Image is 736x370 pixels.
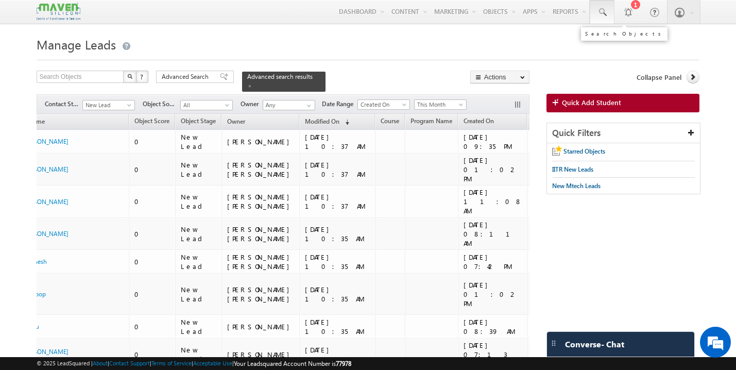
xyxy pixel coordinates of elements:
a: [PERSON_NAME] [22,230,69,238]
div: 0 [134,322,170,331]
span: This Month [415,100,464,109]
div: New Lead [181,345,217,364]
a: [PERSON_NAME] [22,138,69,145]
div: [DATE] 09:35 PM [464,132,522,151]
span: Owner [227,117,245,125]
a: Acceptable Use [193,360,232,366]
textarea: Type your message and hit 'Enter' [13,95,188,282]
span: Your Leadsquared Account Number is [234,360,351,367]
div: [DATE] 01:02 PM [464,156,522,183]
a: Website Page [527,115,575,129]
div: [DATE] 10:35 AM [305,317,370,336]
div: [PERSON_NAME] [PERSON_NAME] [227,160,295,179]
a: [PERSON_NAME] [PERSON_NAME] [22,348,69,365]
span: © 2025 LeadSquared | | | | | [37,359,351,368]
span: (sorted descending) [341,118,349,126]
span: Object Stage [181,117,216,125]
img: carter-drag [550,339,558,347]
span: Converse - Chat [565,340,624,349]
img: Custom Logo [37,3,80,21]
div: [DATE] 07:42 PM [464,253,522,271]
a: Quick Add Student [546,94,699,112]
div: [DATE] 10:35 AM [305,225,370,243]
a: New Lead [82,100,135,110]
a: Contact Support [109,360,150,366]
div: [DATE] 10:37 AM [305,192,370,211]
input: Type to Search [263,100,315,110]
a: Show All Items [301,100,314,111]
div: New Lead [181,317,217,336]
div: Chat with us now [54,54,173,68]
div: 0 [134,229,170,239]
a: This Month [414,99,467,110]
div: New Lead [181,253,217,271]
div: 0 [134,350,170,359]
span: All [181,100,230,110]
div: 0 [134,257,170,266]
a: About [93,360,108,366]
div: 0 [134,165,170,174]
span: IITR New Leads [552,165,593,173]
a: Object Stage [176,115,221,129]
span: New Lead [83,100,132,110]
div: [PERSON_NAME] [PERSON_NAME] [227,225,295,243]
div: [DATE] 10:37 AM [305,160,370,179]
a: Modified On (sorted descending) [300,115,354,129]
span: Starred Objects [563,147,605,155]
img: d_60004797649_company_0_60004797649 [18,54,43,68]
span: Advanced search results [247,73,313,80]
div: [PERSON_NAME] [227,350,295,359]
div: 0 [134,137,170,146]
div: [DATE] 08:39 AM [464,317,522,336]
span: Created On [464,117,494,125]
a: Object Score [129,115,175,129]
div: [DATE] 10:35 AM [305,345,370,364]
div: [DATE] 10:35 AM [305,253,370,271]
div: [DATE] 11:08 AM [464,188,522,215]
div: [PERSON_NAME] [227,137,295,146]
div: [DATE] 07:13 PM [464,341,522,368]
div: [PERSON_NAME] [PERSON_NAME] [227,192,295,211]
div: [PERSON_NAME] [PERSON_NAME] [227,253,295,271]
span: Program Name [410,117,452,125]
div: New Lead [181,132,217,151]
a: Created On [357,99,410,110]
span: Object Score [134,117,169,125]
div: [DATE] 10:35 AM [305,285,370,304]
div: New Lead [181,285,217,304]
div: New Lead [181,225,217,243]
button: Actions [470,71,529,83]
div: [PERSON_NAME] [227,322,295,331]
span: Course [381,117,399,125]
div: New Lead [181,160,217,179]
span: Manage Leads [37,36,116,53]
a: Created On [458,115,499,129]
span: Advanced Search [162,72,212,81]
div: [DATE] 10:37 AM [305,132,370,151]
span: Collapse Panel [637,73,681,82]
span: Contact Stage [45,99,82,109]
div: 0 [134,290,170,299]
span: Object Source [143,99,180,109]
a: [PERSON_NAME] [22,198,69,206]
div: 0 [134,197,170,206]
a: [PERSON_NAME] [22,165,69,173]
div: Quick Filters [547,123,700,143]
span: Created On [358,100,407,109]
div: Search Objects [585,30,663,37]
a: Course [375,115,404,129]
span: ? [140,72,145,81]
div: New Lead [181,192,217,211]
a: All [180,100,233,110]
div: Minimize live chat window [169,5,194,30]
div: [DATE] 01:02 PM [464,280,522,308]
div: [PERSON_NAME] [PERSON_NAME] [227,285,295,304]
span: Modified On [305,117,339,125]
a: Program Name [405,115,457,129]
a: Terms of Service [151,360,192,366]
span: Owner [241,99,263,109]
img: Search [127,74,132,79]
div: [DATE] 08:11 AM [464,220,522,248]
span: Date Range [322,99,357,109]
span: New Mtech Leads [552,182,601,190]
